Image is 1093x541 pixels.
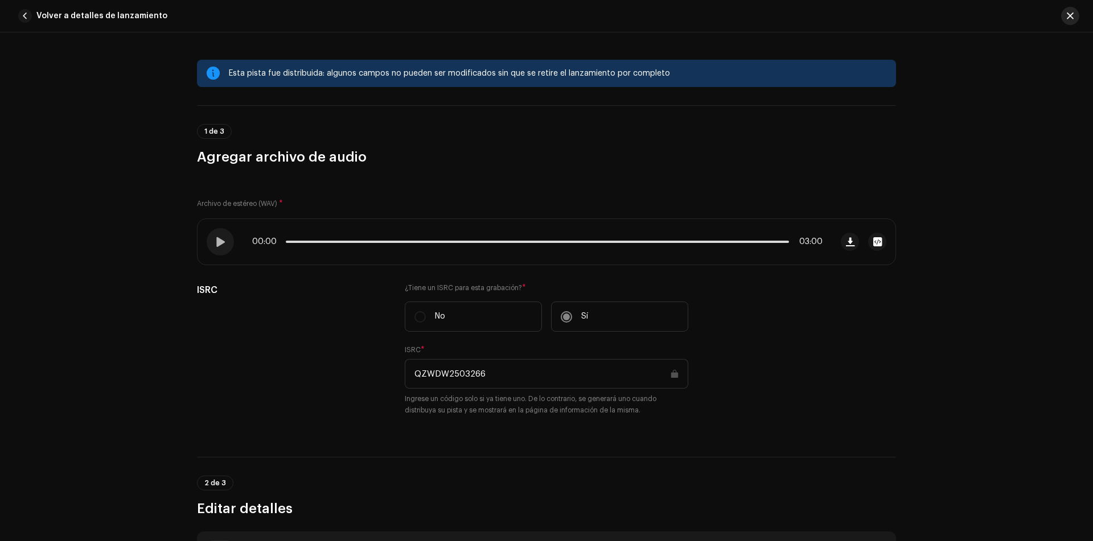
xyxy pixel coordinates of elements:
label: ¿Tiene un ISRC para esta grabación? [405,283,688,292]
span: 1 de 3 [204,128,224,135]
h3: Agregar archivo de audio [197,148,896,166]
small: Archivo de estéreo (WAV) [197,200,277,207]
input: ABXYZ####### [405,359,688,389]
span: 2 de 3 [204,480,226,486]
h5: ISRC [197,283,387,297]
span: 00:00 [252,237,281,246]
span: 03:00 [794,237,823,246]
small: Ingrese un código solo si ya tiene uno. De lo contrario, se generará uno cuando distribuya su pis... [405,393,688,416]
p: No [435,311,445,323]
label: ISRC [405,345,425,354]
div: Esta pista fue distribuida: algunos campos no pueden ser modificados sin que se retire el lanzami... [229,67,887,80]
p: Sí [581,311,588,323]
h3: Editar detalles [197,499,896,518]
